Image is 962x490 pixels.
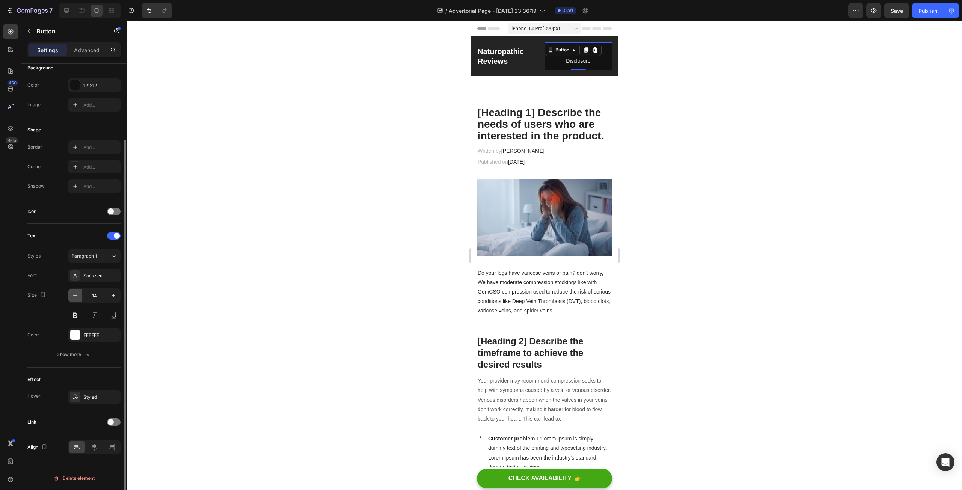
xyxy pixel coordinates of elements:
[912,3,944,18] button: Publish
[27,253,41,259] div: Styles
[83,273,119,279] div: Sans-serif
[83,394,119,401] div: Styled
[27,101,41,108] div: Image
[27,65,53,71] div: Background
[27,348,121,361] button: Show more
[27,232,37,239] div: Text
[27,472,121,484] button: Delete element
[57,351,92,358] div: Show more
[49,6,53,15] p: 7
[27,442,49,452] div: Align
[27,82,39,89] div: Color
[27,163,42,170] div: Corner
[27,272,37,279] div: Font
[884,3,909,18] button: Save
[83,332,119,339] div: FFFFFF
[27,332,39,338] div: Color
[83,164,119,170] div: Add...
[445,7,447,15] span: /
[6,137,18,143] div: Beta
[68,249,121,263] button: Paragraph 1
[3,3,56,18] button: 7
[83,183,119,190] div: Add...
[36,27,100,36] p: Button
[27,127,41,133] div: Shape
[562,7,573,14] span: Draft
[37,46,58,54] p: Settings
[53,474,95,483] div: Delete element
[27,419,36,425] div: Link
[83,144,119,151] div: Add...
[918,7,937,15] div: Publish
[27,290,47,300] div: Size
[74,46,100,54] p: Advanced
[936,453,954,471] div: Open Intercom Messenger
[27,208,36,215] div: Icon
[27,144,42,151] div: Border
[83,82,119,89] div: 121212
[27,183,45,190] div: Shadow
[891,8,903,14] span: Save
[27,393,41,400] div: Hover
[471,21,618,490] iframe: Design area
[27,376,41,383] div: Effect
[7,80,18,86] div: 450
[71,253,97,259] span: Paragraph 1
[142,3,172,18] div: Undo/Redo
[449,7,537,15] span: Advertorial Page - [DATE] 23:36:19
[83,102,119,109] div: Add...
